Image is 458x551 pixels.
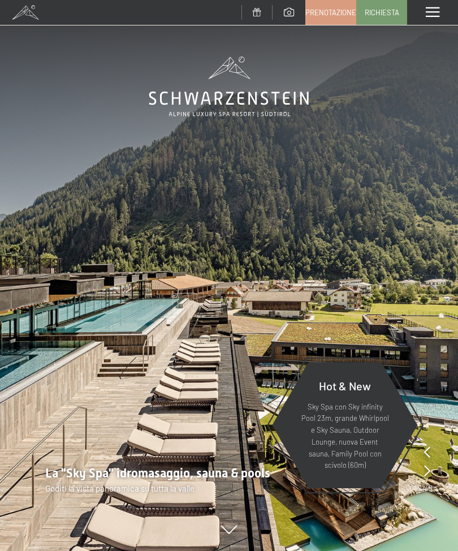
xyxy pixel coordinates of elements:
span: 1 [421,482,425,494]
a: Hot & New Sky Spa con Sky infinity Pool 23m, grande Whirlpool e Sky Sauna, Outdoor Lounge, nuova ... [271,361,418,489]
a: Richiesta [357,1,407,24]
span: 8 [428,482,433,494]
span: Richiesta [365,7,399,18]
span: Goditi la vista panoramica su tutta la valle [45,483,195,493]
span: / [425,482,428,494]
a: Prenotazione [306,1,356,24]
span: La "Sky Spa" idromasaggio, sauna & pools [45,466,270,480]
p: Sky Spa con Sky infinity Pool 23m, grande Whirlpool e Sky Sauna, Outdoor Lounge, nuova Event saun... [300,401,390,472]
span: Prenotazione [305,7,356,18]
span: Hot & New [319,379,371,393]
